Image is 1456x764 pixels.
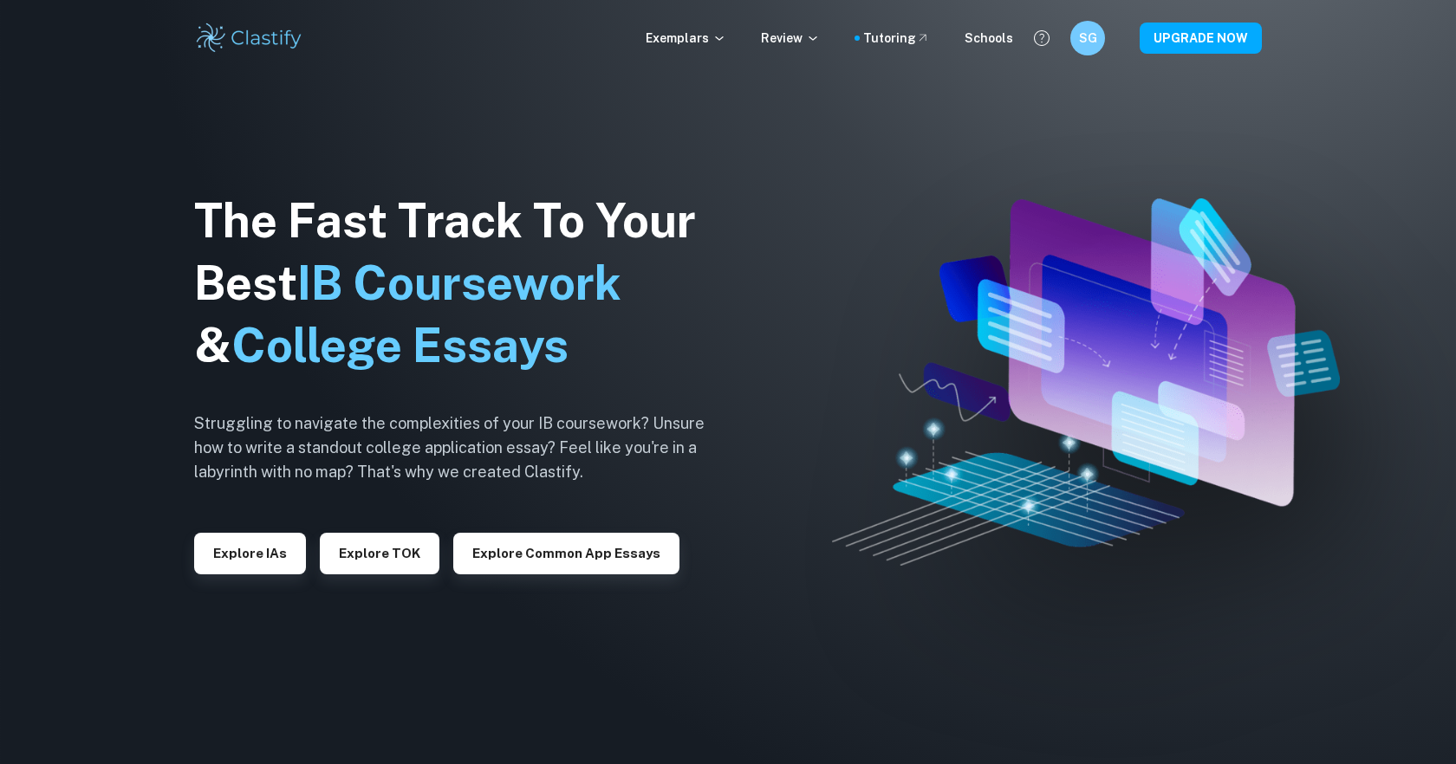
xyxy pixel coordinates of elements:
[1140,23,1262,54] button: UPGRADE NOW
[965,29,1013,48] a: Schools
[194,411,731,484] h6: Struggling to navigate the complexities of your IB coursework? Unsure how to write a standout col...
[646,29,726,48] p: Exemplars
[194,544,306,560] a: Explore IAs
[320,533,439,574] button: Explore TOK
[320,544,439,560] a: Explore TOK
[453,533,679,574] button: Explore Common App essays
[194,21,304,55] img: Clastify logo
[1027,23,1056,53] button: Help and Feedback
[863,29,930,48] a: Tutoring
[453,544,679,560] a: Explore Common App essays
[194,533,306,574] button: Explore IAs
[297,256,621,310] span: IB Coursework
[761,29,820,48] p: Review
[1078,29,1098,48] h6: SG
[231,318,569,372] span: College Essays
[194,190,731,377] h1: The Fast Track To Your Best &
[1070,21,1105,55] button: SG
[832,198,1340,565] img: Clastify hero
